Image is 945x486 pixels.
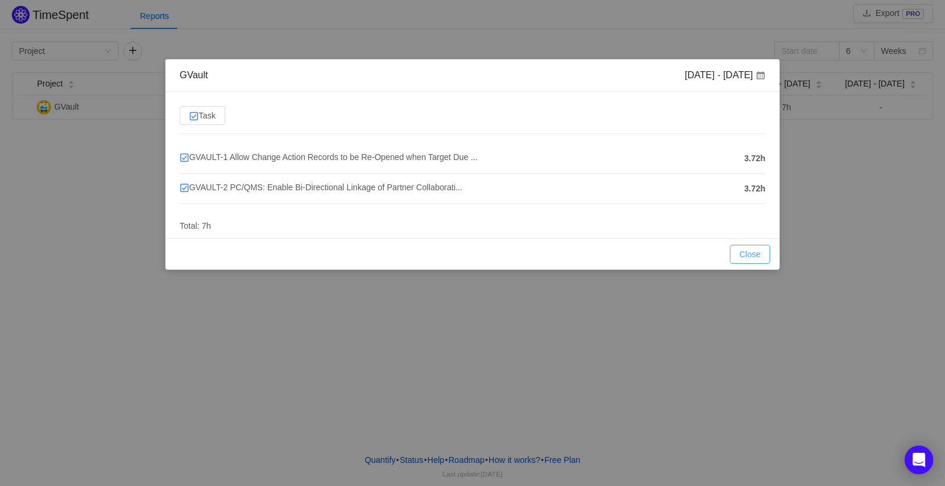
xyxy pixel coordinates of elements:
img: 10318 [180,183,189,193]
span: Task [189,111,216,120]
div: [DATE] - [DATE] [685,69,765,82]
span: GVAULT-2 PC/QMS: Enable Bi-Directional Linkage of Partner Collaborati... [180,183,462,192]
div: Open Intercom Messenger [905,446,933,474]
span: GVAULT-1 Allow Change Action Records to be Re-Opened when Target Due ... [180,152,477,162]
span: Total: 7h [180,221,211,231]
button: Close [730,245,770,264]
span: 3.72h [744,152,765,165]
div: GVault [180,69,208,82]
span: 3.72h [744,183,765,195]
img: 10318 [189,111,199,121]
img: 10318 [180,153,189,162]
